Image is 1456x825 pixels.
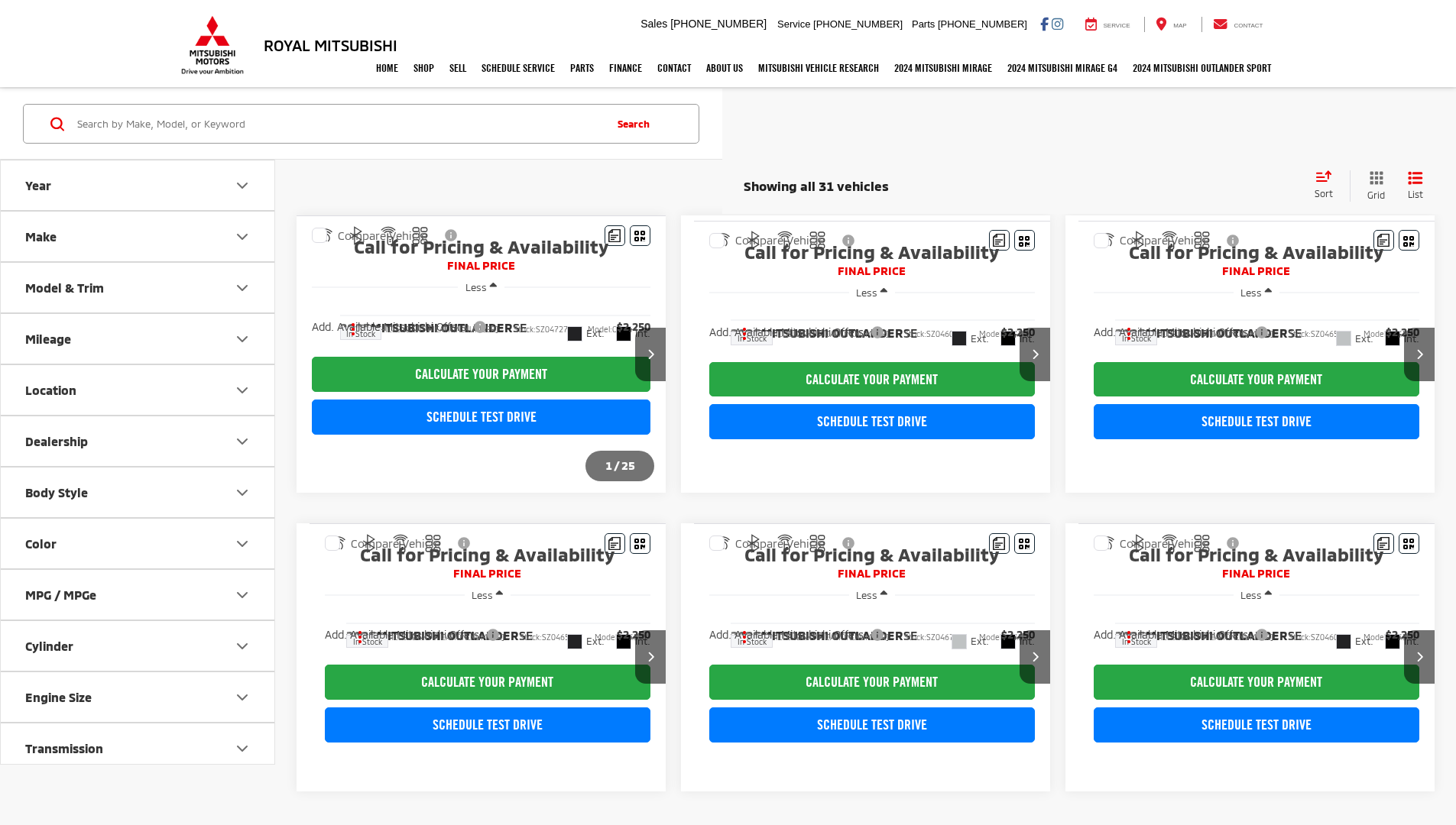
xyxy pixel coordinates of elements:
span: dropdown dots [352,322,355,335]
img: Mitsubishi [178,15,247,75]
div: Cylinder [233,637,251,655]
a: Home [368,49,406,87]
span: Service [1104,22,1130,29]
div: MPG / MPGe [25,587,96,602]
div: Mileage [233,330,251,348]
button: Actions [340,315,367,341]
span: Grid [1367,189,1385,202]
span: dropdown dots [743,630,746,642]
div: Location [25,383,76,397]
span: [PHONE_NUMBER] [938,18,1027,30]
div: Engine Size [233,688,251,707]
div: Cylinder [25,639,73,653]
div: Engine Size [25,690,92,704]
div: Year [233,176,251,195]
span: Sort [1315,188,1333,199]
button: Model & TrimModel & Trim [1,263,276,312]
button: List View [1396,170,1435,202]
span: / [612,461,621,471]
button: YearYear [1,160,276,210]
a: Finance [602,49,650,87]
a: Shop [406,49,442,87]
a: About Us [699,49,751,87]
div: Year [25,178,51,192]
button: View Disclaimer [1221,225,1247,257]
div: MPG / MPGe [233,586,251,604]
button: LocationLocation [1,365,276,415]
div: Color [25,536,57,551]
span: dropdown dots [358,630,362,642]
span: 1 [605,458,612,472]
a: 2024 Mitsubishi Mirage [887,49,1000,87]
button: MakeMake [1,212,276,261]
span: Parts [912,18,935,30]
span: 25 [621,458,635,472]
div: Make [233,228,251,246]
label: Compare Vehicle [709,535,825,551]
div: Model & Trim [233,279,251,297]
button: Next image [1404,630,1435,684]
a: 2024 Mitsubishi Mirage G4 [1000,49,1125,87]
div: Body Style [25,485,88,500]
button: CylinderCylinder [1,621,276,671]
a: Sell [442,49,474,87]
div: Location [233,381,251,400]
div: Dealership [233,432,251,451]
span: Map [1173,22,1186,29]
button: Actions [346,623,373,649]
button: Select sort value [1307,170,1350,201]
button: Actions [1115,623,1142,649]
label: Compare Vehicle [709,233,825,248]
label: Compare Vehicle [325,535,440,551]
span: Contact [1234,22,1263,29]
div: Mileage [25,332,71,346]
input: Search by Make, Model, or Keyword [76,105,603,142]
div: Make [25,229,57,244]
div: Transmission [233,739,251,758]
span: [PHONE_NUMBER] [670,18,767,30]
span: Showing all 31 vehicles [744,178,889,193]
button: Next image [635,328,666,381]
button: MPG / MPGeMPG / MPGe [1,570,276,620]
label: Compare Vehicle [1094,535,1209,551]
a: Schedule Service: Opens in a new tab [474,49,563,87]
a: Contact [650,49,699,87]
button: View Disclaimer [439,219,465,251]
button: Next image [1404,328,1435,381]
button: View Disclaimer [452,527,478,559]
button: TransmissionTransmission [1,723,276,773]
button: Body StyleBody Style [1,467,276,517]
div: Model & Trim [25,280,104,295]
button: Search [603,105,673,143]
div: Dealership [25,434,88,448]
label: Compare Vehicle [1094,233,1209,248]
button: View Disclaimer [836,527,862,559]
a: 2024 Mitsubishi Outlander SPORT [1125,49,1279,87]
span: List [1408,188,1423,201]
span: dropdown dots [1127,327,1130,339]
a: Service [1074,17,1142,32]
a: Instagram: Click to visit our Instagram page [1052,18,1063,30]
span: [PHONE_NUMBER] [813,18,903,30]
button: MileageMileage [1,314,276,364]
button: Next image [1020,630,1050,684]
button: Actions [731,623,757,649]
button: Next image [1020,328,1050,381]
button: Actions [1115,319,1142,346]
span: Service [777,18,810,30]
div: Body Style [233,484,251,502]
a: Contact [1201,17,1275,32]
a: Mitsubishi Vehicle Research [751,49,887,87]
span: Sales [640,18,667,30]
a: Facebook: Click to visit our Facebook page [1040,18,1049,30]
h3: Royal Mitsubishi [264,37,397,53]
div: Color [233,535,251,553]
button: Actions [731,319,757,346]
button: ColorColor [1,519,276,568]
span: dropdown dots [1127,630,1130,642]
a: Map [1144,17,1198,32]
button: View Disclaimer [836,225,862,257]
span: dropdown dots [743,327,746,339]
button: DealershipDealership [1,416,276,466]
